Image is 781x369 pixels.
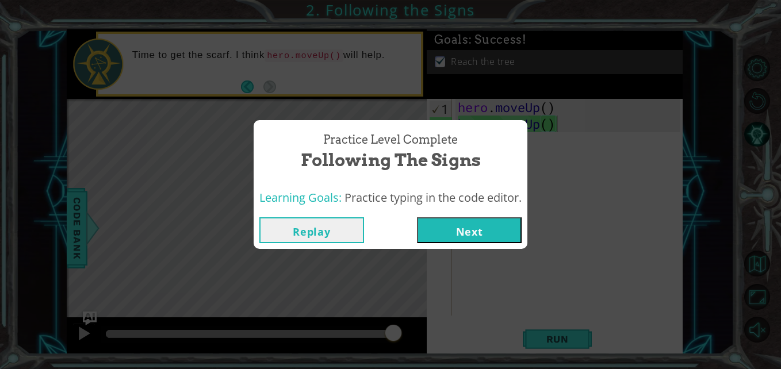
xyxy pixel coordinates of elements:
[344,190,522,205] span: Practice typing in the code editor.
[259,217,364,243] button: Replay
[301,148,481,172] span: Following the Signs
[417,217,522,243] button: Next
[259,190,342,205] span: Learning Goals:
[323,132,458,148] span: Practice Level Complete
